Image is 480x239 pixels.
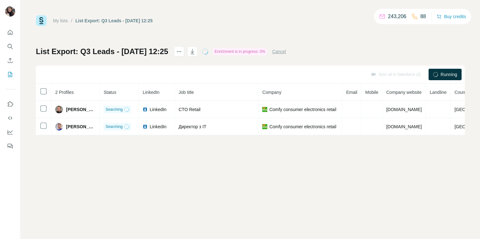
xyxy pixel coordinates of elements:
span: Mobile [365,90,378,95]
span: Comfy consumer electronics retail [269,123,336,130]
span: Running [441,71,457,78]
img: Surfe Logo [36,15,47,26]
span: LinkedIn [150,123,166,130]
span: Company website [386,90,422,95]
p: 88 [420,13,426,20]
li: / [71,18,72,24]
span: Директор з ІТ [178,124,206,129]
span: Job title [178,90,194,95]
button: Cancel [272,48,286,55]
span: Searching [105,107,123,112]
button: Search [5,41,15,52]
span: Email [346,90,357,95]
button: My lists [5,69,15,80]
button: Feedback [5,140,15,152]
button: Use Surfe on LinkedIn [5,98,15,110]
p: 243,206 [388,13,406,20]
span: 2 Profiles [55,90,74,95]
span: [DOMAIN_NAME] [386,107,422,112]
span: Comfy consumer electronics retail [269,106,336,113]
span: [PERSON_NAME] [66,123,96,130]
img: company-logo [262,124,267,129]
img: LinkedIn logo [143,124,148,129]
img: LinkedIn logo [143,107,148,112]
span: LinkedIn [143,90,159,95]
span: [DOMAIN_NAME] [386,124,422,129]
h1: List Export: Q3 Leads - [DATE] 12:25 [36,46,168,57]
div: Enrichment is in progress: 0% [213,48,267,55]
span: Company [262,90,281,95]
button: Quick start [5,27,15,38]
img: Avatar [5,6,15,17]
a: My lists [53,18,68,23]
button: Enrich CSV [5,55,15,66]
span: Country [455,90,470,95]
img: company-logo [262,107,267,112]
img: Avatar [55,123,63,130]
span: Landline [430,90,447,95]
span: CTO Retail [178,107,200,112]
button: Use Surfe API [5,112,15,124]
span: [PERSON_NAME] [66,106,96,113]
button: actions [174,46,184,57]
button: Dashboard [5,126,15,138]
span: LinkedIn [150,106,166,113]
button: Buy credits [437,12,466,21]
span: Status [103,90,116,95]
span: Searching [105,124,123,130]
div: List Export: Q3 Leads - [DATE] 12:25 [76,18,153,24]
img: Avatar [55,106,63,113]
